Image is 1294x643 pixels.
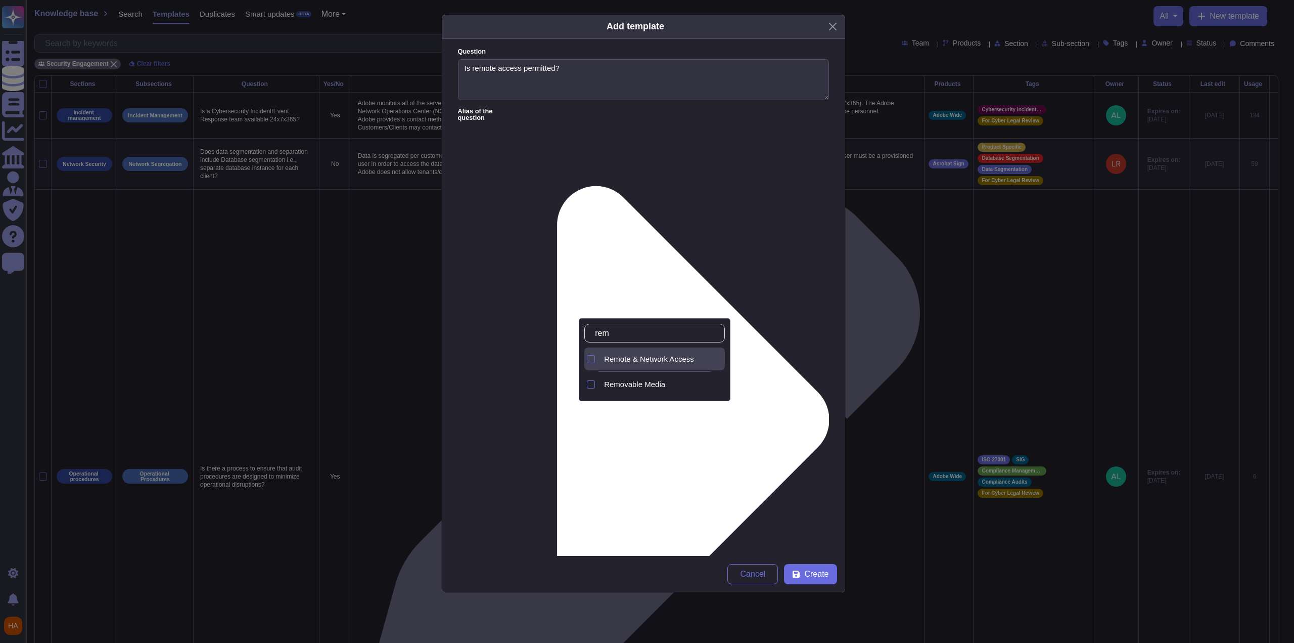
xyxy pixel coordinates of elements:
span: Removable Media [604,380,665,389]
button: Close [825,19,841,34]
div: Remote & Network Access [600,348,725,370]
div: Removable Media [600,373,725,396]
span: Create [804,570,828,578]
button: Cancel [727,564,778,584]
div: Removable Media [604,380,721,389]
label: Question [458,49,829,55]
input: Search by keywords [590,324,724,342]
div: Add template [607,20,664,33]
button: Create [784,564,837,584]
div: Remote & Network Access [604,355,721,364]
span: Remote & Network Access [604,355,694,364]
span: Cancel [741,570,766,578]
textarea: Is remote access permitted? [458,59,829,101]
